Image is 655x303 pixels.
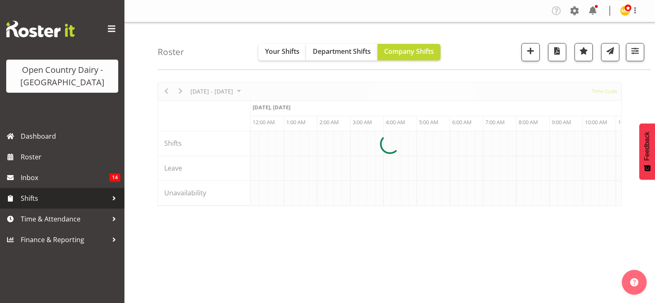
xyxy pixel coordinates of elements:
[21,151,120,163] span: Roster
[548,43,566,61] button: Download a PDF of the roster according to the set date range.
[521,43,540,61] button: Add a new shift
[21,192,108,204] span: Shifts
[21,233,108,246] span: Finance & Reporting
[626,43,644,61] button: Filter Shifts
[630,278,638,286] img: help-xxl-2.png
[306,44,377,60] button: Department Shifts
[15,64,110,89] div: Open Country Dairy - [GEOGRAPHIC_DATA]
[21,213,108,225] span: Time & Attendance
[6,21,75,37] img: Rosterit website logo
[643,132,651,161] span: Feedback
[258,44,306,60] button: Your Shifts
[265,47,299,56] span: Your Shifts
[21,171,110,184] span: Inbox
[313,47,371,56] span: Department Shifts
[639,123,655,180] button: Feedback - Show survey
[158,47,184,57] h4: Roster
[620,6,630,16] img: milk-reception-awarua7542.jpg
[384,47,434,56] span: Company Shifts
[110,173,120,182] span: 14
[377,44,441,60] button: Company Shifts
[575,43,593,61] button: Highlight an important date within the roster.
[601,43,619,61] button: Send a list of all shifts for the selected filtered period to all rostered employees.
[21,130,120,142] span: Dashboard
